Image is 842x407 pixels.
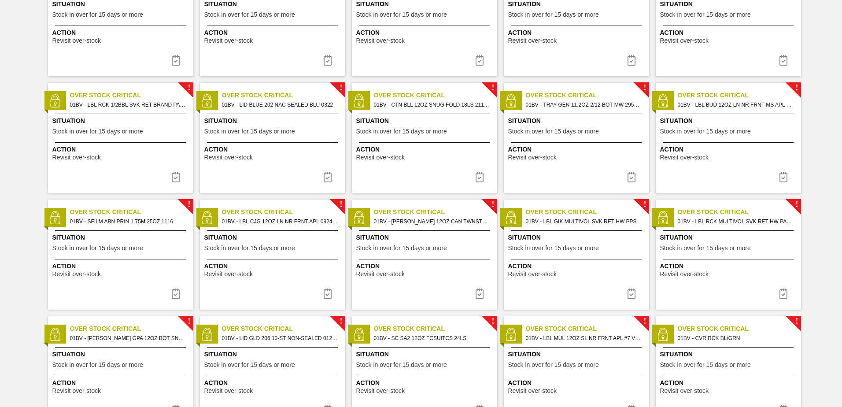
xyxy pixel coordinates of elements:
[222,207,345,217] span: Over Stock Critical
[795,318,798,325] span: !
[660,116,799,126] span: Situation
[317,285,338,303] button: icon-task complete
[504,211,517,224] img: status
[204,11,295,18] span: Stock in over for 15 days or more
[222,91,345,100] span: Over Stock Critical
[656,211,669,224] img: status
[621,285,642,303] button: icon-task complete
[188,318,190,325] span: !
[165,168,186,186] button: icon-task complete
[773,52,794,69] div: Complete task: 7022516
[70,333,186,343] span: 01BV - CARR GPA 12OZ BOT SNUG 12/12 12OZ BOT SPOT UV
[52,11,143,18] span: Stock in over for 15 days or more
[374,91,497,100] span: Over Stock Critical
[204,362,295,368] span: Stock in over for 15 days or more
[52,37,101,44] span: Revisit over-stock
[70,324,193,333] span: Over Stock Critical
[356,350,495,359] span: Situation
[356,154,405,161] span: Revisit over-stock
[773,52,794,69] button: icon-task complete
[165,168,186,186] div: Complete task: 7022549
[356,233,495,242] span: Situation
[778,172,789,182] img: icon-task complete
[660,37,709,44] span: Revisit over-stock
[70,207,193,217] span: Over Stock Critical
[165,52,186,69] button: icon-task complete
[374,324,497,333] span: Over Stock Critical
[356,128,447,135] span: Stock in over for 15 days or more
[317,168,338,186] div: Complete task: 7022554
[508,271,557,277] span: Revisit over-stock
[70,100,186,110] span: 01BV - LBL RCK 1/2BBL SVK RET BRAND PAPER
[204,37,253,44] span: Revisit over-stock
[204,128,295,135] span: Stock in over for 15 days or more
[621,52,642,69] button: icon-task complete
[204,245,295,252] span: Stock in over for 15 days or more
[204,154,253,161] span: Revisit over-stock
[491,318,494,325] span: !
[526,217,642,226] span: 01BV - LBL GIK MULTIVOL SVK RET HW PPS
[204,233,343,242] span: Situation
[204,350,343,359] span: Situation
[621,285,642,303] div: Complete task: 7022596
[778,289,789,299] img: icon-task complete
[317,52,338,69] div: Complete task: 7022486
[170,172,181,182] img: icon-task complete
[204,145,343,154] span: Action
[204,271,253,277] span: Revisit over-stock
[508,28,647,37] span: Action
[504,94,517,107] img: status
[508,245,599,252] span: Stock in over for 15 days or more
[188,85,190,91] span: !
[70,217,186,226] span: 01BV - SFILM ABN PRIN 1.75M 25OZ 1116
[340,85,342,91] span: !
[222,217,338,226] span: 01BV - LBL CJG 12OZ LN NR FRNT APL 0924 #8 5% B
[508,388,557,394] span: Revisit over-stock
[317,285,338,303] div: Complete task: 7022587
[48,94,62,107] img: status
[356,362,447,368] span: Stock in over for 15 days or more
[52,271,101,277] span: Revisit over-stock
[660,128,751,135] span: Stock in over for 15 days or more
[356,145,495,154] span: Action
[621,168,642,186] button: icon-task complete
[52,154,101,161] span: Revisit over-stock
[188,201,190,208] span: !
[356,37,405,44] span: Revisit over-stock
[526,100,642,110] span: 01BV - TRAY GEN 11.2OZ 2/12 BOT MW 2952-B
[374,333,490,343] span: 01BV - SC SA2 12OZ FCSUITCS 24LS
[469,285,490,303] div: Complete task: 7022588
[643,318,646,325] span: !
[656,94,669,107] img: status
[52,128,143,135] span: Stock in over for 15 days or more
[491,85,494,91] span: !
[469,52,490,69] div: Complete task: 7022503
[795,201,798,208] span: !
[374,207,497,217] span: Over Stock Critical
[660,388,709,394] span: Revisit over-stock
[52,145,191,154] span: Action
[322,55,333,66] img: icon-task complete
[52,116,191,126] span: Situation
[317,168,338,186] button: icon-task complete
[469,52,490,69] button: icon-task complete
[526,324,649,333] span: Over Stock Critical
[70,91,193,100] span: Over Stock Critical
[200,211,214,224] img: status
[660,362,751,368] span: Stock in over for 15 days or more
[795,85,798,91] span: !
[474,172,485,182] img: icon-task complete
[678,100,794,110] span: 01BV - LBL BUD 12OZ LN NR FRNT MS APL 0523 #8 5
[204,378,343,388] span: Action
[200,328,214,341] img: status
[204,262,343,271] span: Action
[626,55,637,66] img: icon-task complete
[165,285,186,303] button: icon-task complete
[204,116,343,126] span: Situation
[773,168,794,186] button: icon-task complete
[356,271,405,277] span: Revisit over-stock
[626,172,637,182] img: icon-task complete
[660,262,799,271] span: Action
[660,245,751,252] span: Stock in over for 15 days or more
[678,207,801,217] span: Over Stock Critical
